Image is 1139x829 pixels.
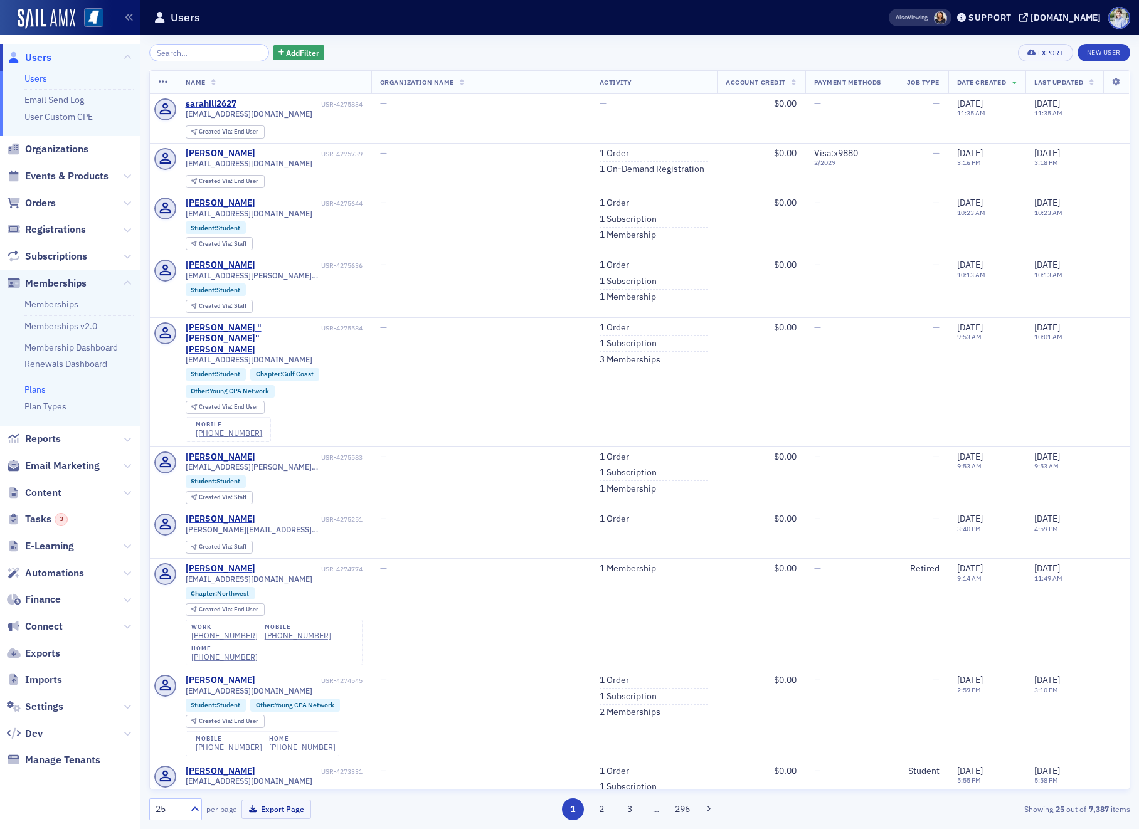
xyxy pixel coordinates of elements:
a: Student:Student [191,701,240,709]
time: 3:40 PM [957,524,981,533]
time: 10:13 AM [1034,270,1062,279]
a: [PHONE_NUMBER] [269,742,336,752]
span: [DATE] [1034,674,1060,685]
span: Visa : x9880 [814,147,858,159]
div: mobile [196,735,262,742]
span: Created Via : [199,302,234,310]
span: — [814,451,821,462]
span: [DATE] [1034,259,1060,270]
span: Manage Tenants [25,753,100,767]
span: [DATE] [957,147,983,159]
a: Memberships [24,298,78,310]
div: End User [199,129,258,135]
a: Connect [7,620,63,633]
div: USR-4273331 [257,768,363,776]
span: $0.00 [774,197,797,208]
div: Staff [199,241,246,248]
a: 1 Order [600,766,629,777]
a: [PERSON_NAME] "[PERSON_NAME]" [PERSON_NAME] [186,322,319,356]
span: — [933,197,940,208]
span: [EMAIL_ADDRESS][DOMAIN_NAME] [186,355,312,364]
span: — [933,259,940,270]
span: Noma Burge [934,11,947,24]
div: End User [199,404,258,411]
time: 4:59 PM [1034,524,1058,533]
span: — [380,147,387,159]
span: Viewing [896,13,928,22]
div: mobile [196,421,262,428]
span: Email Marketing [25,459,100,473]
div: Chapter: [186,587,255,599]
div: [PERSON_NAME] [186,675,255,686]
a: Renewals Dashboard [24,358,107,369]
span: [EMAIL_ADDRESS][DOMAIN_NAME] [186,686,312,695]
a: Memberships [7,277,87,290]
span: Student : [191,700,216,709]
button: 2 [590,798,612,820]
a: 1 Subscription [600,338,657,349]
a: 1 Subscription [600,276,657,287]
div: Student: [186,221,246,234]
span: [PERSON_NAME][EMAIL_ADDRESS][PERSON_NAME][DOMAIN_NAME] [186,525,363,534]
a: [PHONE_NUMBER] [196,428,262,438]
a: Finance [7,593,61,606]
time: 3:10 PM [1034,685,1058,694]
span: — [933,147,940,159]
span: — [814,513,821,524]
a: [PHONE_NUMBER] [191,652,258,662]
a: 1 Membership [600,563,656,574]
span: — [380,98,387,109]
a: Tasks3 [7,512,68,526]
a: Content [7,486,61,500]
a: [PHONE_NUMBER] [191,631,258,640]
span: [EMAIL_ADDRESS][DOMAIN_NAME] [186,776,312,786]
span: — [933,322,940,333]
span: — [933,98,940,109]
time: 10:01 AM [1034,332,1062,341]
a: Settings [7,700,63,714]
label: per page [206,803,237,815]
span: Orders [25,196,56,210]
a: Events & Products [7,169,109,183]
span: Other : [256,700,275,709]
span: — [600,98,607,109]
div: Support [968,12,1012,23]
time: 3:16 PM [957,158,981,167]
a: [PHONE_NUMBER] [265,631,331,640]
a: SailAMX [18,9,75,29]
span: [EMAIL_ADDRESS][PERSON_NAME][DOMAIN_NAME] [186,462,363,472]
a: 1 Order [600,514,629,525]
div: USR-4275584 [321,324,363,332]
span: Other : [191,386,209,395]
span: — [933,451,940,462]
a: 1 Membership [600,230,656,241]
time: 10:13 AM [957,270,985,279]
div: [PERSON_NAME] [186,198,255,209]
div: [PERSON_NAME] [186,514,255,525]
div: USR-4275251 [257,515,363,524]
a: Organizations [7,142,88,156]
span: Dev [25,727,43,741]
span: [DATE] [1034,98,1060,109]
span: $0.00 [774,259,797,270]
a: Users [7,51,51,65]
div: Created Via: End User [186,603,265,616]
span: [EMAIL_ADDRESS][DOMAIN_NAME] [186,209,312,218]
span: [DATE] [957,562,983,574]
span: [DATE] [1034,147,1060,159]
span: Student : [191,477,216,485]
div: USR-4275834 [238,100,363,108]
span: — [814,197,821,208]
a: Chapter:Gulf Coast [256,370,314,378]
div: Staff [199,544,246,551]
span: Events & Products [25,169,109,183]
span: $0.00 [774,322,797,333]
span: … [647,803,665,815]
span: Job Type [907,78,940,87]
a: Automations [7,566,84,580]
span: $0.00 [774,562,797,574]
